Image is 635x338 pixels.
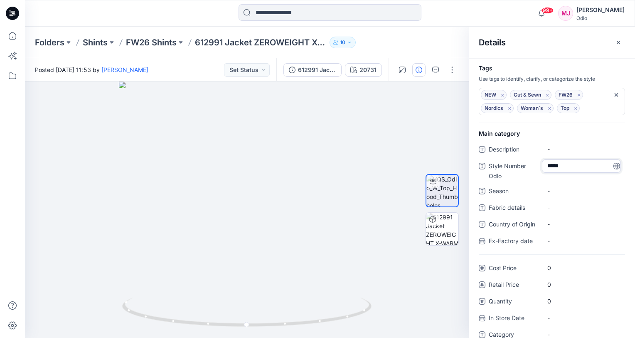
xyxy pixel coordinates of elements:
div: 20731 [359,65,377,75]
img: 612991 Jacket ZEROWEIGHT X-WARM 80 YEARS_SMS_3D2 20731 [426,213,458,245]
button: 20731 [345,63,382,77]
a: Shints [83,37,108,48]
div: Remove tag [505,103,515,113]
span: Quantity [489,296,539,308]
span: Fabric details [489,203,539,214]
span: Top [561,103,576,113]
span: 0 [547,263,620,272]
span: Retail Price [489,280,539,291]
p: 10 [340,38,345,47]
div: Remove tag [574,89,584,100]
span: 99+ [541,7,554,14]
div: 612991 Jacket ZEROWEIGHT X-WARM 80 YEARS_SMS_3D2 [298,65,336,75]
span: Season [489,186,539,198]
div: Odlo [576,15,625,21]
a: Folders [35,37,64,48]
div: [PERSON_NAME] [576,5,625,15]
span: Cut & Sewn [514,90,548,100]
button: Details [412,63,426,77]
div: Remove tag [544,103,555,113]
svg: Remove tag [576,92,583,99]
img: VQS_Odlo_W_Top_Hood_Thumbholes [426,175,458,206]
svg: Remove tag [499,92,506,99]
span: NEW [485,90,503,100]
span: - [547,203,620,212]
span: - [547,236,620,245]
span: In Store Date [489,313,539,325]
div: Remove all tags [613,92,620,98]
p: 612991 Jacket ZEROWEIGHT X-WARM 80 YEARS_SMS_3D2 [195,37,326,48]
span: Woman`s [521,103,550,113]
span: Ex-Factory date [489,236,539,248]
span: Description [489,144,539,156]
span: - [547,220,620,229]
span: - [547,145,620,154]
button: 612991 Jacket ZEROWEIGHT X-WARM 80 YEARS_SMS_3D2 [283,63,342,77]
span: FW26 [559,90,579,100]
svg: Remove tag [546,105,553,112]
a: [PERSON_NAME] [101,66,148,73]
span: Style Number Odlo [489,161,539,181]
span: 0 [547,297,620,306]
svg: Remove tag [506,105,513,112]
h4: Tags [469,65,635,72]
span: Country of Origin [489,219,539,231]
button: 10 [330,37,356,48]
a: FW26 Shints [126,37,177,48]
div: Remove tag [542,89,553,100]
span: Cost Price [489,263,539,275]
span: - [547,313,620,322]
span: - [547,186,620,195]
h2: Details [479,37,506,47]
span: Main category [479,129,520,138]
svg: Remove tag [572,105,579,112]
div: Remove tag [571,103,581,113]
span: Nordics [485,103,510,113]
span: Posted [DATE] 11:53 by [35,65,148,74]
span: 0 [547,280,620,289]
p: Use tags to identify, clarify, or categorize the style [469,75,635,83]
div: MJ [558,6,573,21]
div: Remove tag [497,89,508,100]
svg: Remove tag [544,92,551,99]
